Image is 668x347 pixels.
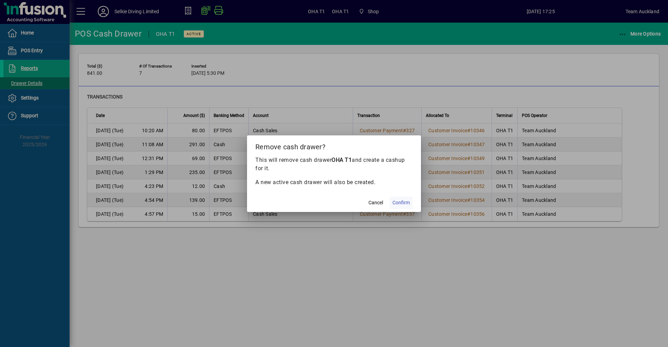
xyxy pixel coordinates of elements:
[255,156,413,173] p: This will remove cash drawer and create a cashup for it.
[368,199,383,206] span: Cancel
[392,199,410,206] span: Confirm
[255,178,413,187] p: A new active cash drawer will also be created.
[365,197,387,209] button: Cancel
[332,157,352,163] b: OHA T1
[390,197,413,209] button: Confirm
[247,135,421,156] h2: Remove cash drawer?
